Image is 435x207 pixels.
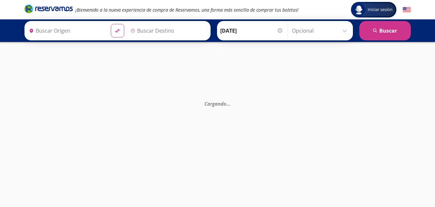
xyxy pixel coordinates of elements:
span: . [226,100,228,107]
button: English [403,6,411,14]
span: . [228,100,229,107]
input: Elegir Fecha [220,23,283,39]
em: Cargando [204,100,230,107]
input: Buscar Destino [128,23,207,39]
a: Brand Logo [24,4,73,16]
span: . [229,100,230,107]
button: Buscar [359,21,411,40]
span: Iniciar sesión [365,6,395,13]
input: Opcional [292,23,350,39]
em: ¡Bienvenido a la nueva experiencia de compra de Reservamos, una forma más sencilla de comprar tus... [75,7,298,13]
input: Buscar Origen [26,23,106,39]
i: Brand Logo [24,4,73,14]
